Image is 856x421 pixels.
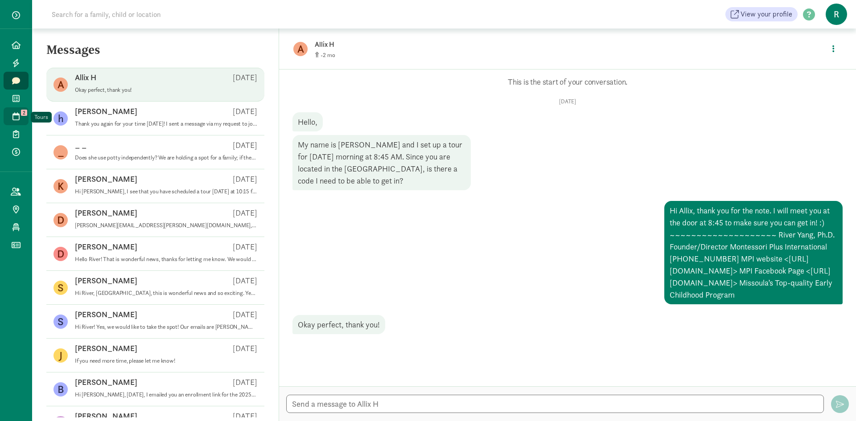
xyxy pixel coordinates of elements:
p: _ _ [75,140,86,151]
p: Hi River, [GEOGRAPHIC_DATA], this is wonderful news and so exciting. Yes yes yes! Our personal em... [75,290,257,297]
span: 2 [21,110,27,116]
figure: B [53,382,68,396]
p: Hello River! That is wonderful news, thanks for letting me know. We would love to have [PERSON_NA... [75,256,257,263]
p: Okay perfect, thank you! [75,86,257,94]
div: Okay perfect, thank you! [292,315,385,334]
div: My name is [PERSON_NAME] and I set up a tour for [DATE] morning at 8:45 AM. Since you are located... [292,135,471,190]
p: [PERSON_NAME] [75,275,137,286]
p: [PERSON_NAME] [75,343,137,354]
p: [DATE] [233,208,257,218]
p: This is the start of your conversation. [292,77,843,87]
p: Allix H [75,72,96,83]
div: Hello, [292,112,323,131]
p: Hi [PERSON_NAME], I see that you have scheduled a tour [DATE] at 10:15 for your [DEMOGRAPHIC_DATA... [75,188,257,195]
figure: A [53,78,68,92]
a: 2 [4,107,29,125]
div: Tours [34,113,48,122]
figure: A [293,42,308,56]
p: If you need more time, please let me know! [75,357,257,364]
figure: D [53,247,68,261]
p: [DATE] [233,343,257,354]
p: [DATE] [233,106,257,117]
span: View your profile [741,9,792,20]
span: -2 [321,51,335,59]
div: Hi Allix, thank you for the note. I will meet you at the door at 8:45 to make sure you can get in... [664,201,843,304]
h5: Messages [32,43,279,64]
a: View your profile [725,7,798,21]
figure: _ [53,145,68,159]
p: Hi [PERSON_NAME], [DATE], I emailed you an enrollment link for the 2025-26 school year. As mentio... [75,391,257,398]
p: [PERSON_NAME] [75,309,137,320]
p: Does she use potty independently? We are holding a spot for a family; if they do not need it, we ... [75,154,257,161]
p: [DATE] [233,72,257,83]
p: [DATE] [233,174,257,184]
p: [PERSON_NAME] [75,208,137,218]
figure: S [53,281,68,295]
span: R [826,4,847,25]
figure: J [53,348,68,363]
p: [DATE] [233,309,257,320]
p: [DATE] [233,241,257,252]
p: [DATE] [233,140,257,151]
input: Search for a family, child or location [46,5,296,23]
figure: K [53,179,68,193]
figure: h [53,111,68,126]
p: [PERSON_NAME] [75,174,137,184]
p: [PERSON_NAME] [75,106,137,117]
p: [PERSON_NAME] [75,241,137,252]
p: Hi River! Yes, we would like to take the spot! Our emails are [PERSON_NAME][EMAIL_ADDRESS][PERSON... [75,323,257,331]
p: Allix H [315,38,596,51]
iframe: Chat Widget [811,378,856,421]
p: [PERSON_NAME][EMAIL_ADDRESS][PERSON_NAME][DOMAIN_NAME], [EMAIL_ADDRESS][DOMAIN_NAME] [75,222,257,229]
figure: D [53,213,68,227]
p: [PERSON_NAME] [75,377,137,388]
p: [DATE] [233,377,257,388]
p: Thank you again for your time [DATE]! I sent a message via my request to join the waitlist—again,... [75,120,257,127]
p: [DATE] [292,98,843,105]
p: [DATE] [233,275,257,286]
figure: S [53,315,68,329]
